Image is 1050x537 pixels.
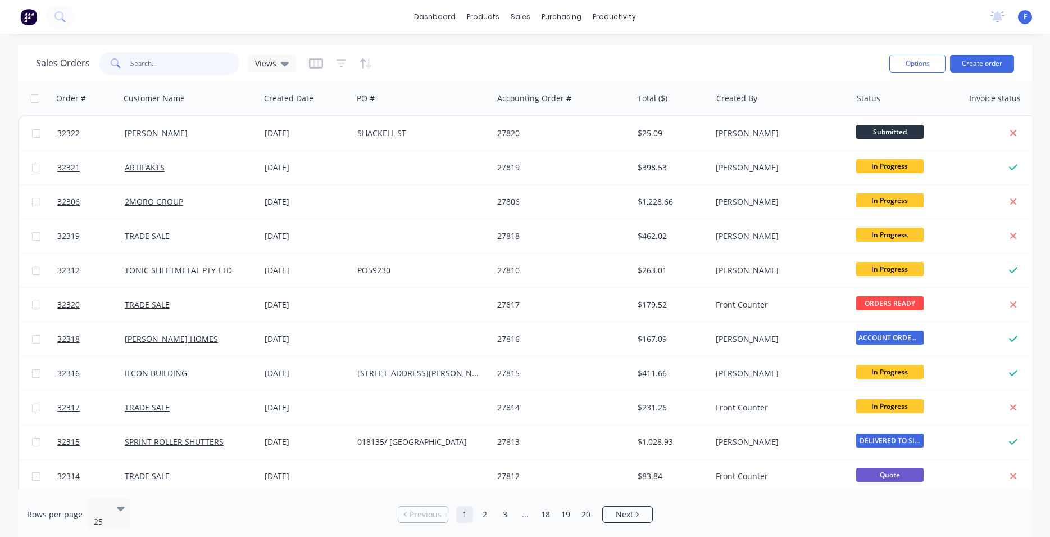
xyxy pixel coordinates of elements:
a: 32322 [57,116,125,150]
div: $263.01 [638,265,703,276]
div: $179.52 [638,299,703,310]
div: [DATE] [265,128,348,139]
a: 32306 [57,185,125,219]
div: $1,228.66 [638,196,703,207]
a: 32315 [57,425,125,459]
div: [PERSON_NAME] [716,333,840,345]
span: Views [255,57,276,69]
div: 27806 [497,196,622,207]
a: Page 19 [557,506,574,523]
div: 27814 [497,402,622,413]
a: TRADE SALE [125,471,170,481]
span: In Progress [856,193,924,207]
a: 32317 [57,391,125,425]
img: Factory [20,8,37,25]
span: Previous [410,509,442,520]
div: [DATE] [265,265,348,276]
span: 32321 [57,162,80,173]
a: Page 1 is your current page [456,506,473,523]
div: Accounting Order # [497,93,571,104]
a: 32314 [57,459,125,493]
h1: Sales Orders [36,58,90,69]
div: Status [857,93,880,104]
div: $167.09 [638,333,703,345]
div: Created By [716,93,757,104]
div: [DATE] [265,368,348,379]
div: $398.53 [638,162,703,173]
div: purchasing [536,8,587,25]
div: products [461,8,505,25]
a: 32320 [57,288,125,322]
span: In Progress [856,365,924,379]
a: 32319 [57,219,125,253]
span: Next [616,509,633,520]
button: Create order [950,55,1014,73]
a: Page 2 [476,506,493,523]
span: 32322 [57,128,80,139]
span: 32320 [57,299,80,310]
div: [STREET_ADDRESS][PERSON_NAME][PERSON_NAME] [357,368,482,379]
div: Front Counter [716,299,840,310]
div: [DATE] [265,471,348,482]
span: 32314 [57,471,80,482]
span: In Progress [856,262,924,276]
div: [DATE] [265,196,348,207]
div: $231.26 [638,402,703,413]
div: Invoice status [969,93,1021,104]
a: 32318 [57,322,125,356]
a: Previous page [398,509,448,520]
a: TONIC SHEETMETAL PTY LTD [125,265,232,276]
div: [DATE] [265,162,348,173]
a: TRADE SALE [125,231,170,241]
div: $462.02 [638,231,703,242]
span: In Progress [856,159,924,173]
div: [PERSON_NAME] [716,231,840,242]
div: [PERSON_NAME] [716,265,840,276]
div: 27813 [497,436,622,448]
a: 2MORO GROUP [125,196,183,207]
span: In Progress [856,399,924,413]
div: [DATE] [265,333,348,345]
span: In Progress [856,228,924,242]
span: 32306 [57,196,80,207]
div: 25 [94,516,107,527]
div: 27810 [497,265,622,276]
div: Customer Name [124,93,185,104]
a: Page 20 [578,506,594,523]
div: 27812 [497,471,622,482]
div: SHACKELL ST [357,128,482,139]
div: [PERSON_NAME] [716,436,840,448]
div: Front Counter [716,402,840,413]
span: F [1024,12,1027,22]
div: [DATE] [265,231,348,242]
div: [PERSON_NAME] [716,128,840,139]
a: SPRINT ROLLER SHUTTERS [125,436,224,447]
div: $1,028.93 [638,436,703,448]
div: [PERSON_NAME] [716,162,840,173]
a: ARTIFAKTS [125,162,165,173]
a: Jump forward [517,506,534,523]
a: Page 18 [537,506,554,523]
a: 32321 [57,151,125,184]
div: Order # [56,93,86,104]
div: [DATE] [265,402,348,413]
span: 32319 [57,231,80,242]
span: 32312 [57,265,80,276]
div: 27817 [497,299,622,310]
div: [PERSON_NAME] [716,368,840,379]
input: Search... [130,52,240,75]
a: Page 3 [497,506,513,523]
div: $83.84 [638,471,703,482]
div: Created Date [264,93,313,104]
ul: Pagination [393,506,657,523]
a: dashboard [408,8,461,25]
div: Total ($) [638,93,667,104]
div: $25.09 [638,128,703,139]
span: Quote [856,468,924,482]
a: [PERSON_NAME] [125,128,188,138]
div: 018135/ [GEOGRAPHIC_DATA] [357,436,482,448]
div: [DATE] [265,299,348,310]
div: [DATE] [265,436,348,448]
a: [PERSON_NAME] HOMES [125,333,218,344]
div: 27816 [497,333,622,345]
